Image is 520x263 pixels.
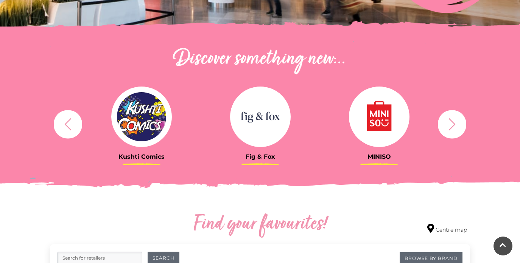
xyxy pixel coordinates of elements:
h2: Discover something new... [50,47,470,71]
h3: Kushti Comics [88,153,195,160]
a: Kushti Comics [88,87,195,160]
a: Fig & Fox [207,87,314,160]
h2: Find your favourites! [122,212,398,237]
a: MINISO [325,87,433,160]
a: Centre map [427,224,467,234]
h3: Fig & Fox [207,153,314,160]
h3: MINISO [325,153,433,160]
